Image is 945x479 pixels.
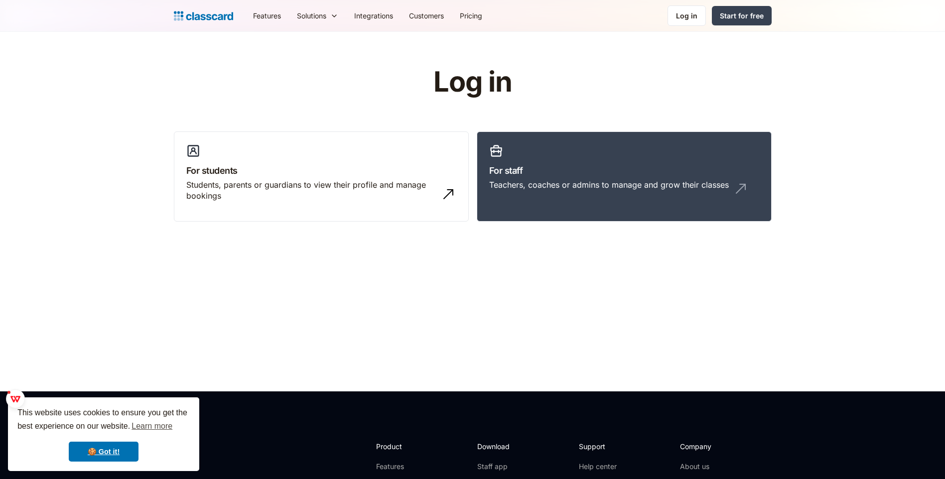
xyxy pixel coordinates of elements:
[680,441,746,452] h2: Company
[17,407,190,434] span: This website uses cookies to ensure you get the best experience on our website.
[376,441,429,452] h2: Product
[130,419,174,434] a: learn more about cookies
[245,4,289,27] a: Features
[712,6,772,25] a: Start for free
[720,10,764,21] div: Start for free
[489,179,729,190] div: Teachers, coaches or admins to manage and grow their classes
[346,4,401,27] a: Integrations
[186,179,436,202] div: Students, parents or guardians to view their profile and manage bookings
[676,10,697,21] div: Log in
[680,462,746,472] a: About us
[314,67,631,98] h1: Log in
[8,397,199,471] div: cookieconsent
[297,10,326,21] div: Solutions
[376,462,429,472] a: Features
[477,131,772,222] a: For staffTeachers, coaches or admins to manage and grow their classes
[174,131,469,222] a: For studentsStudents, parents or guardians to view their profile and manage bookings
[452,4,490,27] a: Pricing
[579,462,619,472] a: Help center
[668,5,706,26] a: Log in
[489,164,759,177] h3: For staff
[174,9,233,23] a: home
[477,441,518,452] h2: Download
[69,442,138,462] a: dismiss cookie message
[401,4,452,27] a: Customers
[186,164,456,177] h3: For students
[579,441,619,452] h2: Support
[477,462,518,472] a: Staff app
[289,4,346,27] div: Solutions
